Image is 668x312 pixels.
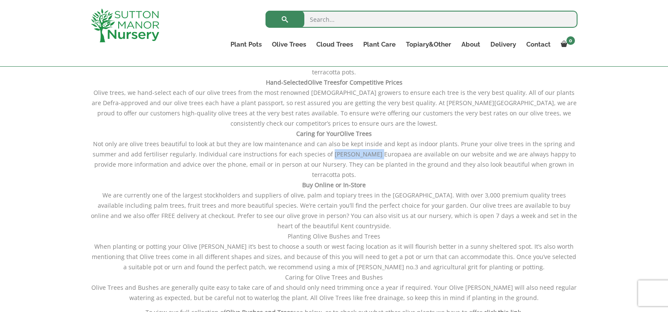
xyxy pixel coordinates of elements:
a: Plant Care [358,38,401,50]
input: Search... [265,11,578,28]
a: About [456,38,485,50]
b: Buy Online or In-Store [302,181,366,189]
a: Olive Trees [267,38,311,50]
a: Delivery [485,38,521,50]
b: Caring for Your [296,130,340,138]
b: Olive Trees [340,130,372,138]
span: 0 [566,36,575,45]
b: Olive Trees [308,78,340,86]
a: Plant Pots [225,38,267,50]
a: Contact [521,38,556,50]
a: Cloud Trees [311,38,358,50]
b: Hand-Selected [266,78,308,86]
a: 0 [556,38,578,50]
b: for Competitive Prices [340,78,403,86]
a: Topiary&Other [401,38,456,50]
img: logo [91,9,159,42]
